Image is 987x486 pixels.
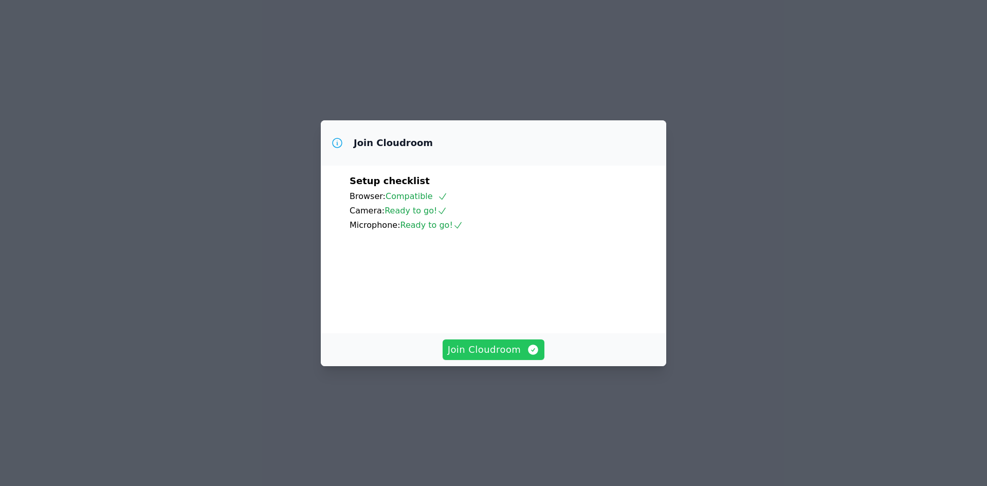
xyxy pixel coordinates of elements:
[385,206,447,215] span: Ready to go!
[443,339,545,360] button: Join Cloudroom
[386,191,448,201] span: Compatible
[350,191,386,201] span: Browser:
[350,206,385,215] span: Camera:
[354,137,433,149] h3: Join Cloudroom
[448,343,540,357] span: Join Cloudroom
[350,175,430,186] span: Setup checklist
[400,220,463,230] span: Ready to go!
[350,220,400,230] span: Microphone:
